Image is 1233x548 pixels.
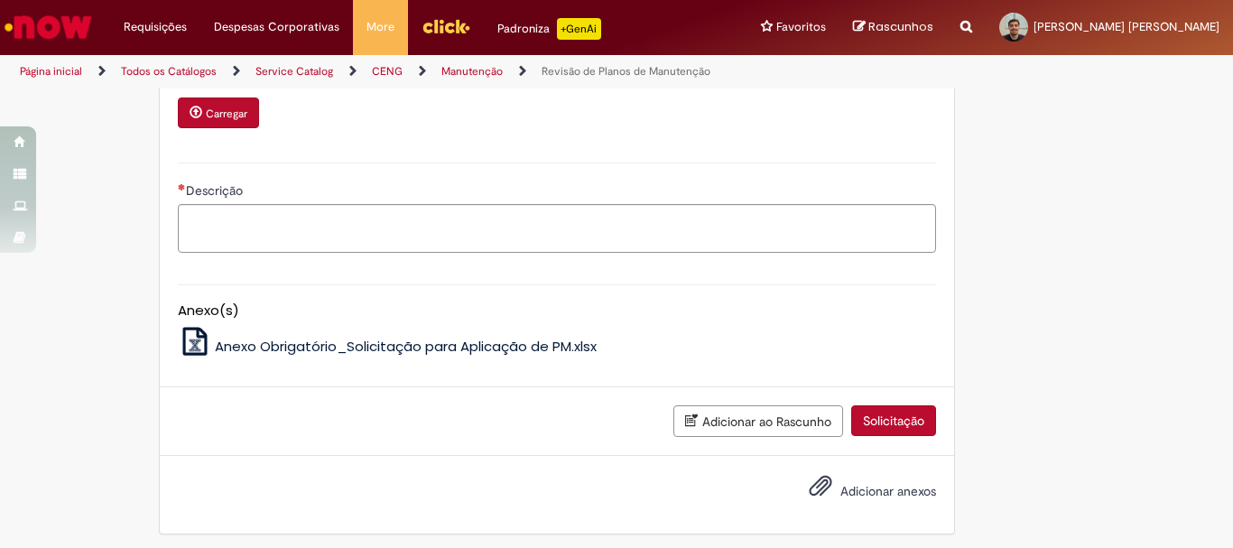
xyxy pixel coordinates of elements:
a: Revisão de Planos de Manutenção [542,64,710,79]
ul: Trilhas de página [14,55,809,88]
a: Rascunhos [853,19,933,36]
span: Descrição [186,182,246,199]
span: More [366,18,394,36]
textarea: Descrição [178,204,936,253]
span: Adicionar anexos [840,483,936,499]
a: Manutenção [441,64,503,79]
span: Favoritos [776,18,826,36]
a: Todos os Catálogos [121,64,217,79]
small: Carregar [206,107,247,121]
p: +GenAi [557,18,601,40]
button: Carregar anexo de Anexo Modelo Required [178,98,259,128]
div: Padroniza [497,18,601,40]
span: Despesas Corporativas [214,18,339,36]
button: Adicionar ao Rascunho [673,405,843,437]
button: Adicionar anexos [804,469,837,511]
h5: Anexo(s) [178,303,936,319]
span: Anexo Obrigatório_Solicitação para Aplicação de PM.xlsx [215,337,597,356]
a: Página inicial [20,64,82,79]
button: Solicitação [851,405,936,436]
a: Anexo Obrigatório_Solicitação para Aplicação de PM.xlsx [178,337,598,356]
span: Necessários [178,183,186,190]
span: Rascunhos [868,18,933,35]
img: click_logo_yellow_360x200.png [422,13,470,40]
span: [PERSON_NAME] [PERSON_NAME] [1034,19,1219,34]
a: CENG [372,64,403,79]
span: Requisições [124,18,187,36]
a: Service Catalog [255,64,333,79]
img: ServiceNow [2,9,95,45]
